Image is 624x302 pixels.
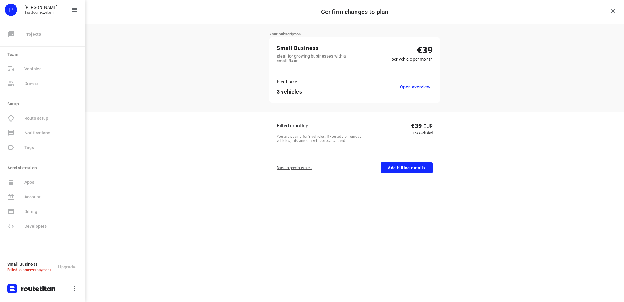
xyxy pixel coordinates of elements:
p: Fleet size [277,78,302,86]
span: EUR [424,123,433,129]
span: Available only on our Business plan [5,175,80,190]
span: Open overview [400,84,430,89]
p: Tas Boomkwekerij [24,10,58,15]
p: 3 vehicles [277,88,302,95]
p: € 39 [411,122,433,130]
button: Open overview [398,81,433,92]
div: P [5,4,17,16]
button: Add billing details [381,162,433,174]
a: Back to previous step [277,166,312,170]
p: Peter Tas [24,5,58,10]
p: Administration [7,165,80,171]
p: Team [7,52,80,58]
p: Tax excluded [411,131,433,135]
p: per vehicle per month [392,57,433,62]
h6: Confirm changes to plan [321,9,388,16]
p: Setup [7,101,80,107]
span: Available only on our Business plan [5,126,80,140]
span: Available only on our Business plan [5,140,80,155]
p: € 39 [392,45,433,55]
span: Add billing details [388,164,425,172]
button: close [607,5,619,17]
p: Billed monthly [277,122,372,130]
p: Ideal for growing businesses with a small fleet. [277,54,355,63]
p: Small Business [277,45,355,51]
p: You are paying for 3 vehicles. If you add or remove vehicles, this amount will be recalculated. [277,134,372,143]
span: Failed to process payment [7,268,51,272]
p: Your subscription [269,32,440,36]
p: Small Business [7,262,53,267]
